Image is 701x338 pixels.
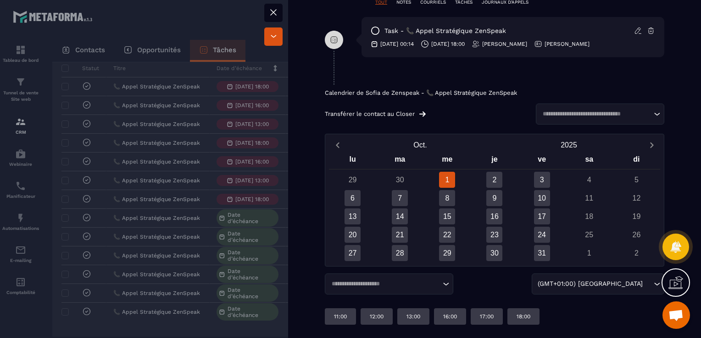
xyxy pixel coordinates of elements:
p: Calendrier de Sofia de Zenspeak - 📞 Appel Stratégique ZenSpeak [325,89,664,97]
div: 7 [392,190,408,206]
p: 11:00 [334,313,347,320]
p: [PERSON_NAME] [545,40,590,48]
input: Search for option [540,109,651,119]
div: Calendar days [329,172,660,261]
div: Search for option [532,273,664,294]
button: Previous month [329,139,346,151]
div: 2 [486,172,502,188]
div: 30 [392,172,408,188]
div: 10 [534,190,550,206]
div: 29 [345,172,361,188]
p: 16:00 [443,313,457,320]
div: 8 [439,190,455,206]
div: ve [518,153,566,169]
div: Search for option [325,273,453,294]
div: 19 [629,208,645,224]
div: 27 [345,245,361,261]
div: ma [376,153,423,169]
div: 13 [345,208,361,224]
p: [DATE] 18:00 [431,40,465,48]
div: lu [329,153,376,169]
div: 26 [629,227,645,243]
div: 12 [629,190,645,206]
div: Search for option [536,104,664,125]
div: 14 [392,208,408,224]
div: 4 [581,172,597,188]
span: (GMT+01:00) [GEOGRAPHIC_DATA] [535,279,645,289]
div: 3 [534,172,550,188]
p: [PERSON_NAME] [482,40,527,48]
div: me [423,153,471,169]
div: Ouvrir le chat [662,301,690,329]
div: 6 [345,190,361,206]
div: 9 [486,190,502,206]
div: 15 [439,208,455,224]
input: Search for option [328,279,440,289]
div: Calendar wrapper [329,153,660,261]
div: 24 [534,227,550,243]
div: 2 [629,245,645,261]
p: [DATE] 00:14 [380,40,414,48]
div: 11 [581,190,597,206]
div: 17 [534,208,550,224]
div: 1 [581,245,597,261]
div: di [613,153,660,169]
div: 22 [439,227,455,243]
div: 25 [581,227,597,243]
div: je [471,153,518,169]
button: Open months overlay [346,137,495,153]
div: 21 [392,227,408,243]
div: 28 [392,245,408,261]
input: Search for option [645,279,651,289]
p: task - 📞 Appel Stratégique ZenSpeak [384,27,506,35]
p: 12:00 [370,313,384,320]
div: 5 [629,172,645,188]
div: 29 [439,245,455,261]
div: 30 [486,245,502,261]
div: 31 [534,245,550,261]
div: 16 [486,208,502,224]
p: Transférer le contact au Closer [325,110,415,118]
div: sa [566,153,613,169]
button: Open years overlay [495,137,643,153]
div: 18 [581,208,597,224]
div: 23 [486,227,502,243]
p: 18:00 [517,313,530,320]
div: 20 [345,227,361,243]
button: Next month [643,139,660,151]
p: 13:00 [406,313,420,320]
p: 17:00 [480,313,494,320]
div: 1 [439,172,455,188]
